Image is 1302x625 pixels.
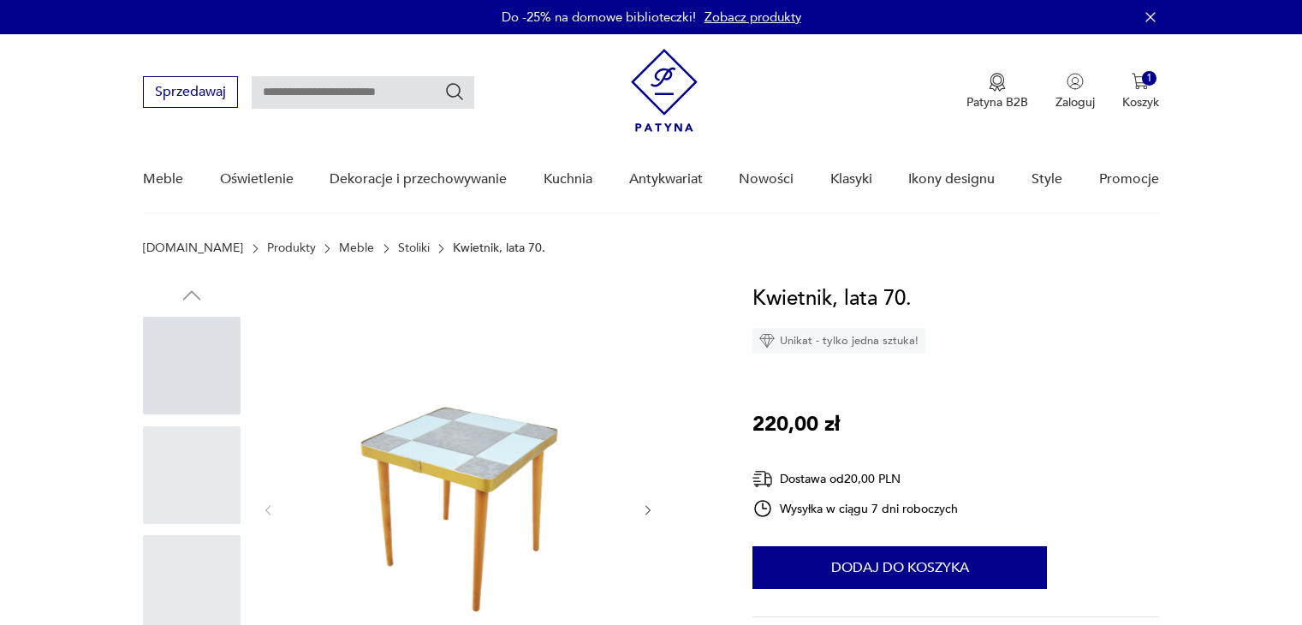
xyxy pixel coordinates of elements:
p: Patyna B2B [966,94,1028,110]
a: Antykwariat [629,146,703,212]
a: Oświetlenie [220,146,294,212]
img: Ikona medalu [989,73,1006,92]
p: Do -25% na domowe biblioteczki! [502,9,696,26]
button: Zaloguj [1055,73,1095,110]
a: [DOMAIN_NAME] [143,241,243,255]
a: Nowości [739,146,794,212]
a: Ikony designu [908,146,995,212]
button: 1Koszyk [1122,73,1159,110]
button: Dodaj do koszyka [752,546,1047,589]
button: Szukaj [444,81,465,102]
a: Ikona medaluPatyna B2B [966,73,1028,110]
a: Produkty [267,241,316,255]
p: Koszyk [1122,94,1159,110]
a: Kuchnia [544,146,592,212]
img: Patyna - sklep z meblami i dekoracjami vintage [631,49,698,132]
div: 1 [1142,71,1156,86]
img: Ikonka użytkownika [1067,73,1084,90]
a: Dekoracje i przechowywanie [330,146,507,212]
img: Ikona diamentu [759,333,775,348]
a: Promocje [1099,146,1159,212]
p: 220,00 zł [752,408,840,441]
button: Sprzedawaj [143,76,238,108]
a: Meble [339,241,374,255]
a: Stoliki [398,241,430,255]
a: Zobacz produkty [705,9,801,26]
a: Klasyki [830,146,872,212]
img: Ikona koszyka [1132,73,1149,90]
div: Unikat - tylko jedna sztuka! [752,328,925,354]
button: Patyna B2B [966,73,1028,110]
h1: Kwietnik, lata 70. [752,283,912,315]
div: Dostawa od 20,00 PLN [752,468,958,490]
img: Ikona dostawy [752,468,773,490]
div: Wysyłka w ciągu 7 dni roboczych [752,498,958,519]
p: Zaloguj [1055,94,1095,110]
a: Sprzedawaj [143,87,238,99]
a: Meble [143,146,183,212]
a: Style [1031,146,1062,212]
p: Kwietnik, lata 70. [453,241,545,255]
